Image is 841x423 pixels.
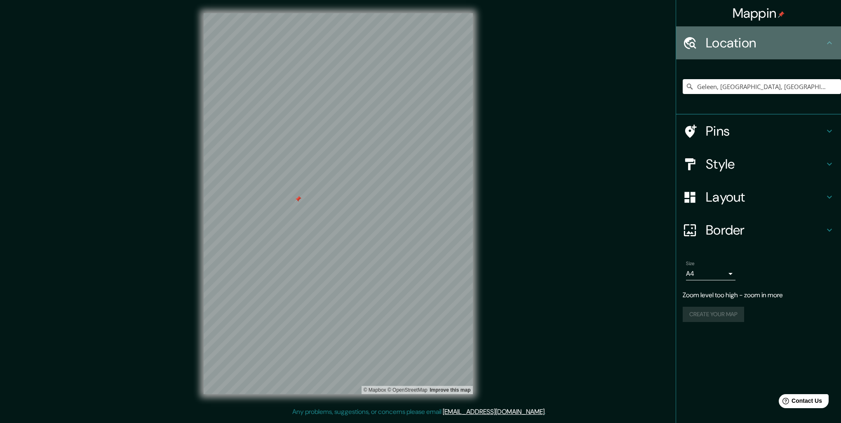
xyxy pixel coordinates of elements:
div: Style [676,148,841,181]
a: Mapbox [364,387,386,393]
iframe: Help widget launcher [768,391,832,414]
img: pin-icon.png [778,11,785,18]
h4: Location [706,35,825,51]
h4: Mappin [733,5,785,21]
div: A4 [686,267,735,280]
h4: Layout [706,189,825,205]
canvas: Map [204,13,473,394]
div: Layout [676,181,841,214]
p: Any problems, suggestions, or concerns please email . [292,407,546,417]
p: Zoom level too high - zoom in more [683,290,834,300]
div: Border [676,214,841,247]
h4: Pins [706,123,825,139]
a: Map feedback [430,387,470,393]
div: Location [676,26,841,59]
a: OpenStreetMap [388,387,428,393]
div: . [546,407,547,417]
label: Size [686,260,695,267]
h4: Style [706,156,825,172]
h4: Border [706,222,825,238]
input: Pick your city or area [683,79,841,94]
div: . [547,407,549,417]
div: Pins [676,115,841,148]
a: [EMAIL_ADDRESS][DOMAIN_NAME] [443,407,545,416]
